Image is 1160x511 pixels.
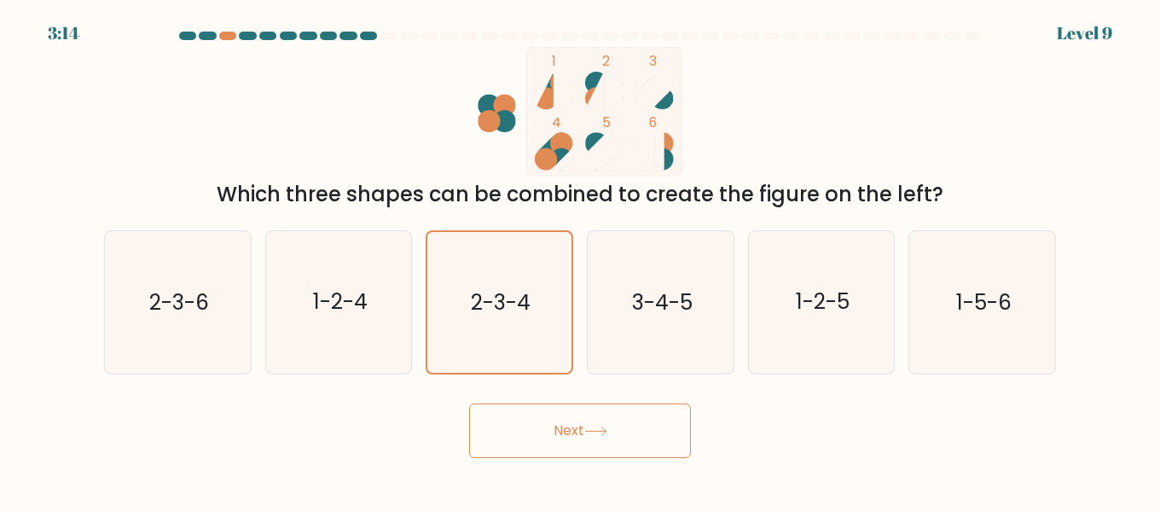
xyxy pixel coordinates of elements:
text: 3-4-5 [631,287,692,317]
div: Level 9 [1057,20,1112,46]
text: 2-3-4 [471,287,531,317]
text: 1-2-4 [313,287,368,317]
text: 1-2-5 [796,287,850,317]
div: 3:14 [48,20,79,46]
tspan: 4 [552,113,561,131]
tspan: 5 [602,113,611,131]
tspan: 6 [649,113,657,131]
text: 1-5-6 [956,287,1012,317]
tspan: 2 [602,52,610,70]
button: Next [469,404,691,458]
text: 2-3-6 [149,287,209,317]
tspan: 3 [649,52,657,70]
div: Which three shapes can be combined to create the figure on the left? [114,179,1046,210]
tspan: 1 [552,52,556,70]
